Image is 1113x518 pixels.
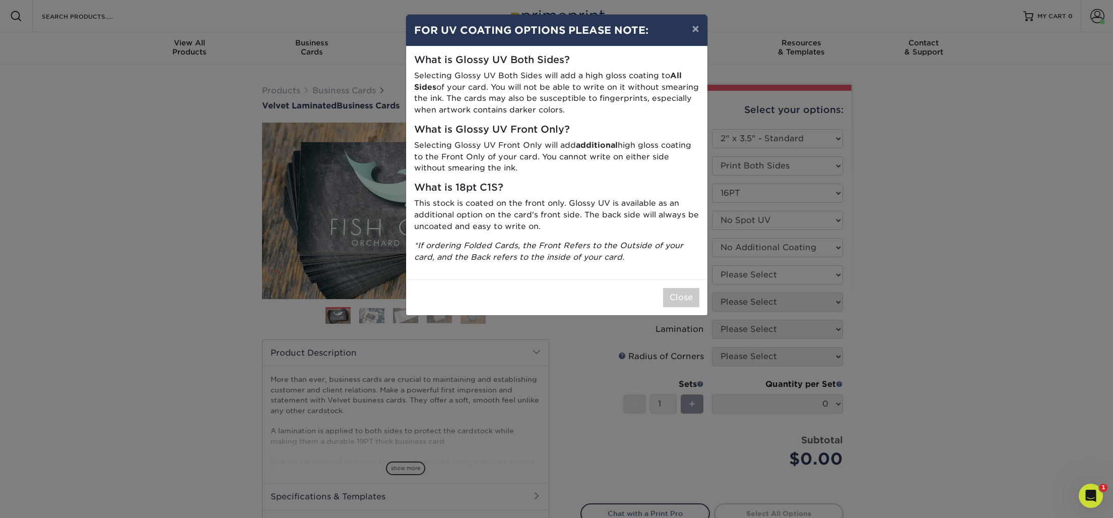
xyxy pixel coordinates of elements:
[414,198,699,232] p: This stock is coated on the front only. Glossy UV is available as an additional option on the car...
[1099,484,1107,492] span: 1
[100,59,108,67] img: tab_keywords_by_traffic_grey.svg
[38,60,90,66] div: Domain Overview
[26,26,111,34] div: Domain: [DOMAIN_NAME]
[16,26,24,34] img: website_grey.svg
[414,124,699,136] h5: What is Glossy UV Front Only?
[414,54,699,66] h5: What is Glossy UV Both Sides?
[414,23,699,38] h4: FOR UV COATING OPTIONS PLEASE NOTE:
[16,16,24,24] img: logo_orange.svg
[111,60,170,66] div: Keywords by Traffic
[27,59,35,67] img: tab_domain_overview_orange.svg
[663,288,699,307] button: Close
[414,140,699,174] p: Selecting Glossy UV Front Only will add high gloss coating to the Front Only of your card. You ca...
[414,71,682,92] strong: All Sides
[414,70,699,116] p: Selecting Glossy UV Both Sides will add a high gloss coating to of your card. You will not be abl...
[1079,484,1103,508] iframe: Intercom live chat
[576,140,618,150] strong: additional
[28,16,49,24] div: v 4.0.25
[414,182,699,194] h5: What is 18pt C1S?
[684,15,707,43] button: ×
[414,241,683,262] i: *If ordering Folded Cards, the Front Refers to the Outside of your card, and the Back refers to t...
